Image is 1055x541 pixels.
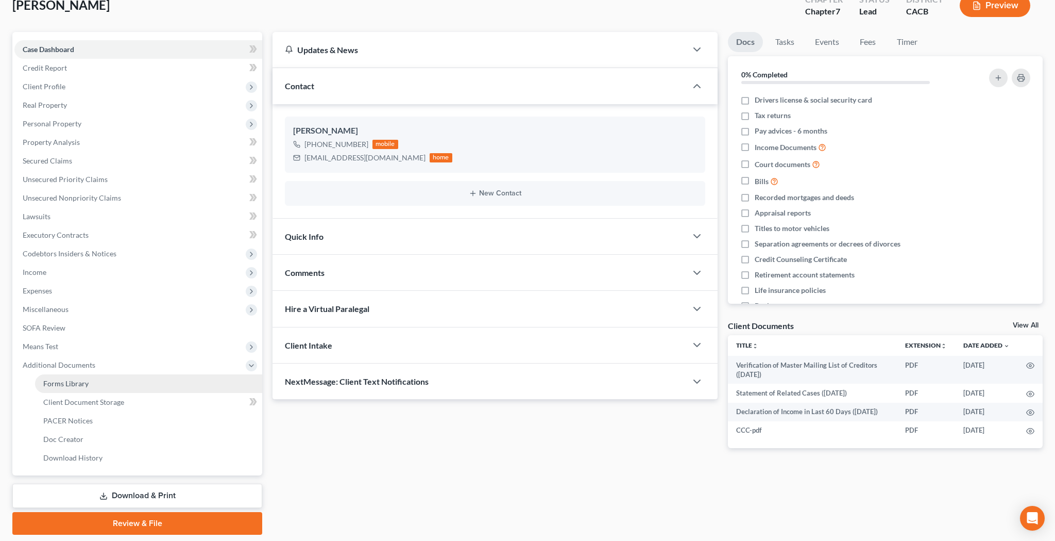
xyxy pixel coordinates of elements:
[728,356,897,384] td: Verification of Master Mailing List of Creditors ([DATE])
[23,63,67,72] span: Credit Report
[430,153,452,162] div: home
[23,231,89,239] span: Executory Contracts
[293,189,697,198] button: New Contact
[23,175,108,184] span: Unsecured Priority Claims
[23,156,72,165] span: Secured Claims
[955,384,1018,402] td: [DATE]
[852,32,884,52] a: Fees
[767,32,803,52] a: Tasks
[807,32,847,52] a: Events
[43,416,93,425] span: PACER Notices
[755,126,827,136] span: Pay advices - 6 months
[897,403,955,421] td: PDF
[897,421,955,440] td: PDF
[285,376,429,386] span: NextMessage: Client Text Notifications
[43,379,89,388] span: Forms Library
[728,403,897,421] td: Declaration of Income in Last 60 Days ([DATE])
[12,484,262,508] a: Download & Print
[755,301,808,311] span: Bank statements
[728,320,794,331] div: Client Documents
[304,153,426,163] div: [EMAIL_ADDRESS][DOMAIN_NAME]
[23,101,67,109] span: Real Property
[23,82,65,91] span: Client Profile
[35,393,262,412] a: Client Document Storage
[955,421,1018,440] td: [DATE]
[293,125,697,137] div: [PERSON_NAME]
[889,32,926,52] a: Timer
[755,159,810,170] span: Court documents
[805,6,843,18] div: Chapter
[285,232,324,241] span: Quick Info
[14,40,262,59] a: Case Dashboard
[955,403,1018,421] td: [DATE]
[12,512,262,535] a: Review & File
[728,32,763,52] a: Docs
[43,453,103,462] span: Download History
[755,239,900,249] span: Separation agreements or decrees of divorces
[285,44,674,55] div: Updates & News
[755,110,791,121] span: Tax returns
[23,360,95,369] span: Additional Documents
[43,398,124,406] span: Client Document Storage
[1003,343,1010,349] i: expand_more
[728,384,897,402] td: Statement of Related Cases ([DATE])
[23,212,50,221] span: Lawsuits
[736,341,758,349] a: Titleunfold_more
[741,70,788,79] strong: 0% Completed
[35,412,262,430] a: PACER Notices
[23,268,46,276] span: Income
[14,152,262,170] a: Secured Claims
[285,340,332,350] span: Client Intake
[755,142,816,153] span: Income Documents
[14,133,262,152] a: Property Analysis
[1013,322,1039,329] a: View All
[755,270,855,280] span: Retirement account statements
[752,343,758,349] i: unfold_more
[304,139,368,150] div: [PHONE_NUMBER]
[23,249,116,258] span: Codebtors Insiders & Notices
[14,207,262,226] a: Lawsuits
[23,305,69,314] span: Miscellaneous
[23,119,81,128] span: Personal Property
[14,319,262,337] a: SOFA Review
[285,268,325,277] span: Comments
[859,6,890,18] div: Lead
[905,341,947,349] a: Extensionunfold_more
[35,449,262,467] a: Download History
[755,208,811,218] span: Appraisal reports
[35,430,262,449] a: Doc Creator
[14,170,262,189] a: Unsecured Priority Claims
[755,95,872,105] span: Drivers license & social security card
[906,6,943,18] div: CACB
[836,6,840,16] span: 7
[23,138,80,146] span: Property Analysis
[372,140,398,149] div: mobile
[23,323,65,332] span: SOFA Review
[955,356,1018,384] td: [DATE]
[23,342,58,351] span: Means Test
[14,226,262,244] a: Executory Contracts
[755,176,769,187] span: Bills
[285,81,314,91] span: Contact
[23,286,52,295] span: Expenses
[14,189,262,207] a: Unsecured Nonpriority Claims
[728,421,897,440] td: CCC-pdf
[755,192,854,203] span: Recorded mortgages and deeds
[23,193,121,202] span: Unsecured Nonpriority Claims
[755,285,826,296] span: Life insurance policies
[941,343,947,349] i: unfold_more
[1020,506,1045,531] div: Open Intercom Messenger
[897,356,955,384] td: PDF
[14,59,262,77] a: Credit Report
[755,254,847,265] span: Credit Counseling Certificate
[755,223,829,234] span: Titles to motor vehicles
[43,435,83,444] span: Doc Creator
[35,374,262,393] a: Forms Library
[963,341,1010,349] a: Date Added expand_more
[23,45,74,54] span: Case Dashboard
[897,384,955,402] td: PDF
[285,304,369,314] span: Hire a Virtual Paralegal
